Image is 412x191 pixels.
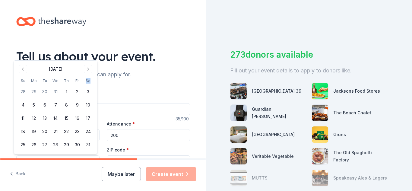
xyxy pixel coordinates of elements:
[17,86,28,97] button: 28
[61,126,72,137] button: 22
[333,88,380,95] div: Jacksons Food Stores
[19,65,27,73] button: Go to previous month
[72,86,83,97] button: 2
[176,115,190,123] div: 35 /100
[312,105,328,121] img: photo for The Beach Chalet
[17,139,28,150] button: 25
[83,78,93,84] th: Saturday
[16,103,190,115] input: Spring Fundraiser
[28,78,39,84] th: Monday
[61,78,72,84] th: Thursday
[312,83,328,99] img: photo for Jacksons Food Stores
[17,126,28,137] button: 18
[17,113,28,124] button: 11
[72,126,83,137] button: 23
[61,86,72,97] button: 1
[72,113,83,124] button: 16
[39,126,50,137] button: 20
[28,126,39,137] button: 19
[72,139,83,150] button: 30
[83,86,93,97] button: 3
[28,100,39,110] button: 5
[230,126,247,143] img: photo for Boomtown Casino Resort
[107,129,190,141] input: 20
[39,78,50,84] th: Tuesday
[31,158,53,165] span: Pick a date
[252,131,295,138] div: [GEOGRAPHIC_DATA]
[333,131,346,138] div: Grüns
[28,86,39,97] button: 29
[83,126,93,137] button: 24
[50,126,61,137] button: 21
[50,139,61,150] button: 28
[49,65,62,73] div: [DATE]
[102,167,141,181] button: Maybe later
[50,113,61,124] button: 14
[16,155,100,167] button: Pick a date
[39,100,50,110] button: 6
[39,113,50,124] button: 13
[333,109,371,116] div: The Beach Chalet
[61,139,72,150] button: 29
[83,100,93,110] button: 10
[50,86,61,97] button: 31
[107,155,190,167] input: 12345 (U.S. only)
[230,105,247,121] img: photo for Guardian Angel Device
[39,86,50,97] button: 30
[83,113,93,124] button: 17
[107,147,129,153] label: ZIP code
[17,100,28,110] button: 4
[230,83,247,99] img: photo for San Francisco Pier 39
[230,48,388,61] div: 273 donors available
[39,139,50,150] button: 27
[83,139,93,150] button: 31
[230,66,388,75] div: Fill out your event details to apply to donors like:
[28,139,39,150] button: 26
[84,65,92,73] button: Go to next month
[50,78,61,84] th: Wednesday
[312,126,328,143] img: photo for Grüns
[50,100,61,110] button: 7
[252,88,301,95] div: [GEOGRAPHIC_DATA] 39
[10,168,26,180] button: Back
[72,78,83,84] th: Friday
[61,113,72,124] button: 15
[107,121,135,127] label: Attendance
[61,100,72,110] button: 8
[28,113,39,124] button: 12
[16,70,190,79] div: We'll find in-kind donations you can apply for.
[16,48,190,65] div: Tell us about your event.
[72,100,83,110] button: 9
[252,106,307,120] div: Guardian [PERSON_NAME]
[17,78,28,84] th: Sunday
